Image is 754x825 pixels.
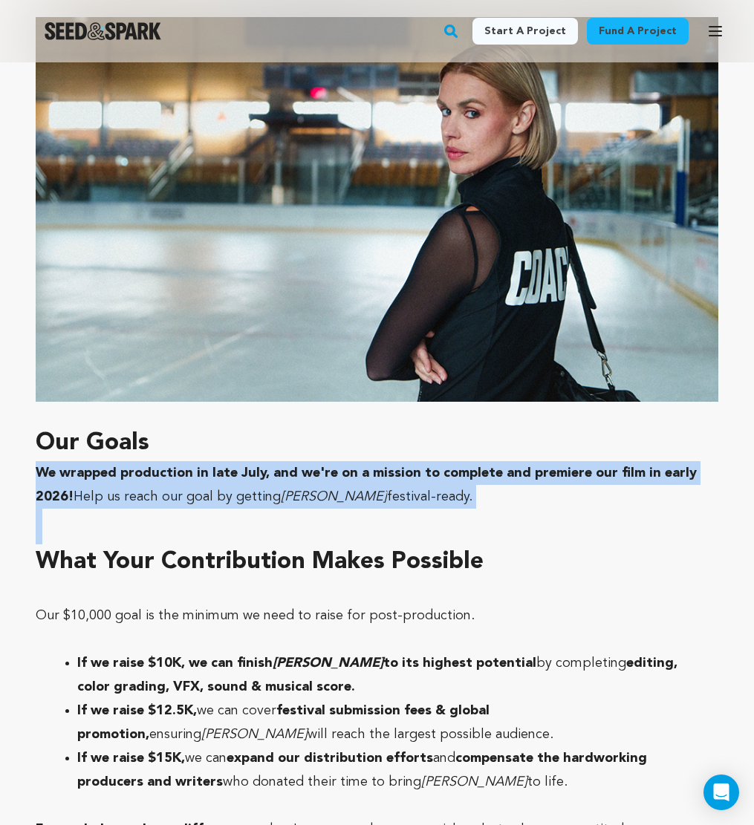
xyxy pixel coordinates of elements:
strong: editing, color grading, VFX, sound & musical score. [77,656,677,694]
a: Seed&Spark Homepage [45,22,161,40]
li: by completing [77,651,701,699]
span: by getting [217,490,281,503]
em: [PERSON_NAME] [273,656,383,670]
strong: distribution efforts [304,751,433,765]
li: we can and who donated their time to bring to life. [77,746,701,794]
span: festival-ready. [387,490,472,503]
strong: If we raise $10K, we can finish to its highest potential [77,656,536,670]
em: [PERSON_NAME] [421,775,527,789]
strong: Our Goals [36,431,149,455]
strong: If we raise $12.5K, [77,704,197,717]
strong: expand our [227,751,300,765]
span: Help us reach our goal [74,490,213,503]
strong: festival submission fees & global promotion, [77,704,490,741]
strong: compensate the hardworking producers and writers [77,751,647,789]
strong: We wrapped production in late July, and we're on a mission to complete and premiere our film in e... [36,466,697,503]
a: Fund a project [587,18,689,45]
p: Our $10,000 goal is the minimum we need to raise for post-production. [36,604,718,627]
img: Seed&Spark Logo Dark Mode [45,22,161,40]
h1: What Your Contribution Makes Possible [36,544,718,580]
img: 1755577108-viktori-16.png [36,17,718,401]
strong: If we raise $15K, [77,751,185,765]
li: we can cover ensuring will reach the largest possible audience. [77,699,701,746]
a: Start a project [472,18,578,45]
div: Open Intercom Messenger [703,775,739,810]
em: [PERSON_NAME] [201,728,308,741]
em: [PERSON_NAME] [281,490,387,503]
